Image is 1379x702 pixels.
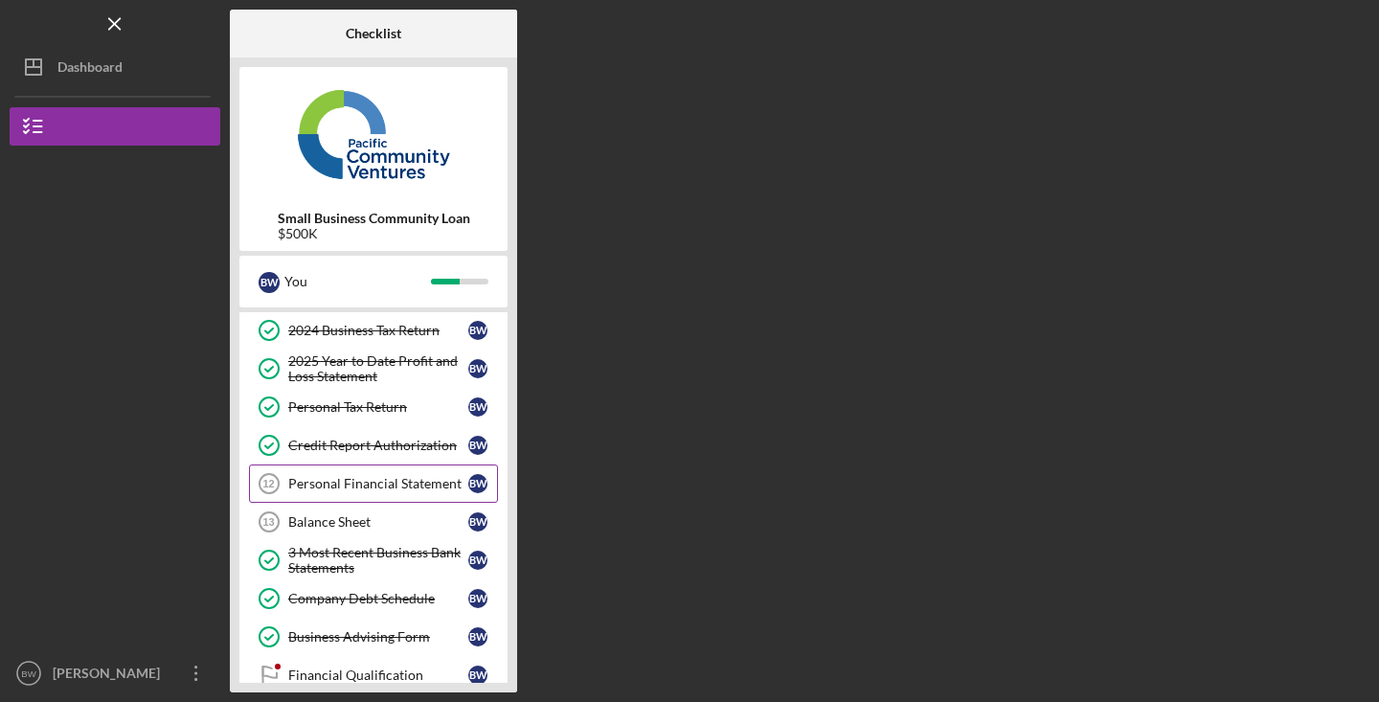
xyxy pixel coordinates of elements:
div: B W [468,512,487,532]
div: B W [468,666,487,685]
a: 13Balance SheetBW [249,503,498,541]
div: B W [468,359,487,378]
div: Company Debt Schedule [288,591,468,606]
div: $500K [278,226,470,241]
div: Personal Financial Statement [288,476,468,491]
tspan: 12 [262,478,274,489]
div: Business Advising Form [288,629,468,645]
div: B W [468,551,487,570]
a: Financial QualificationBW [249,656,498,694]
a: Credit Report AuthorizationBW [249,426,498,464]
div: B W [468,436,487,455]
div: B W [468,474,487,493]
a: Company Debt ScheduleBW [249,579,498,618]
a: 2024 Business Tax ReturnBW [249,311,498,350]
b: Checklist [346,26,401,41]
text: BW [21,668,36,679]
a: 12Personal Financial StatementBW [249,464,498,503]
div: B W [468,627,487,646]
div: B W [468,321,487,340]
a: 2025 Year to Date Profit and Loss StatementBW [249,350,498,388]
div: Dashboard [57,48,123,91]
div: 3 Most Recent Business Bank Statements [288,545,468,576]
div: B W [468,589,487,608]
b: Small Business Community Loan [278,211,470,226]
button: BW[PERSON_NAME] [10,654,220,692]
a: Business Advising FormBW [249,618,498,656]
div: Balance Sheet [288,514,468,530]
div: Financial Qualification [288,668,468,683]
a: 3 Most Recent Business Bank StatementsBW [249,541,498,579]
div: You [284,265,431,298]
a: Personal Tax ReturnBW [249,388,498,426]
img: Product logo [239,77,508,192]
div: 2025 Year to Date Profit and Loss Statement [288,353,468,384]
button: Dashboard [10,48,220,86]
div: B W [259,272,280,293]
div: B W [468,397,487,417]
div: Credit Report Authorization [288,438,468,453]
div: 2024 Business Tax Return [288,323,468,338]
div: Personal Tax Return [288,399,468,415]
div: [PERSON_NAME] [48,654,172,697]
tspan: 13 [262,516,274,528]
